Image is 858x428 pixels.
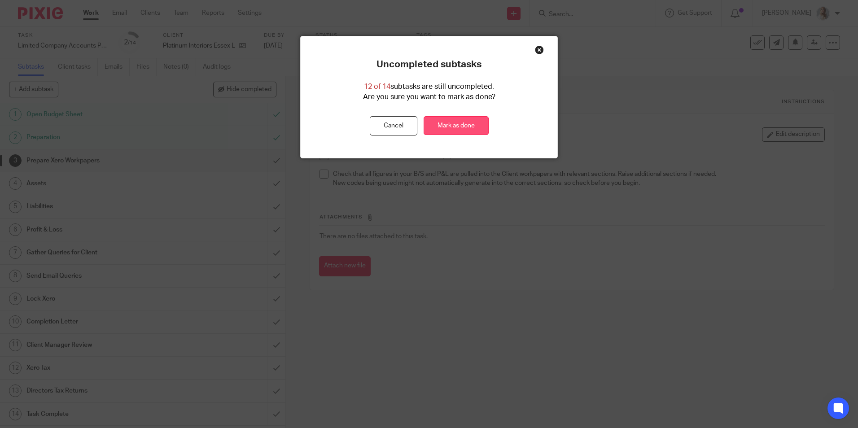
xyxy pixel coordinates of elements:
button: Cancel [370,116,417,135]
a: Mark as done [424,116,489,135]
p: Uncompleted subtasks [376,59,482,70]
div: Close this dialog window [535,45,544,54]
p: Are you sure you want to mark as done? [363,92,495,102]
p: subtasks are still uncompleted. [364,82,494,92]
span: 12 of 14 [364,83,390,90]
